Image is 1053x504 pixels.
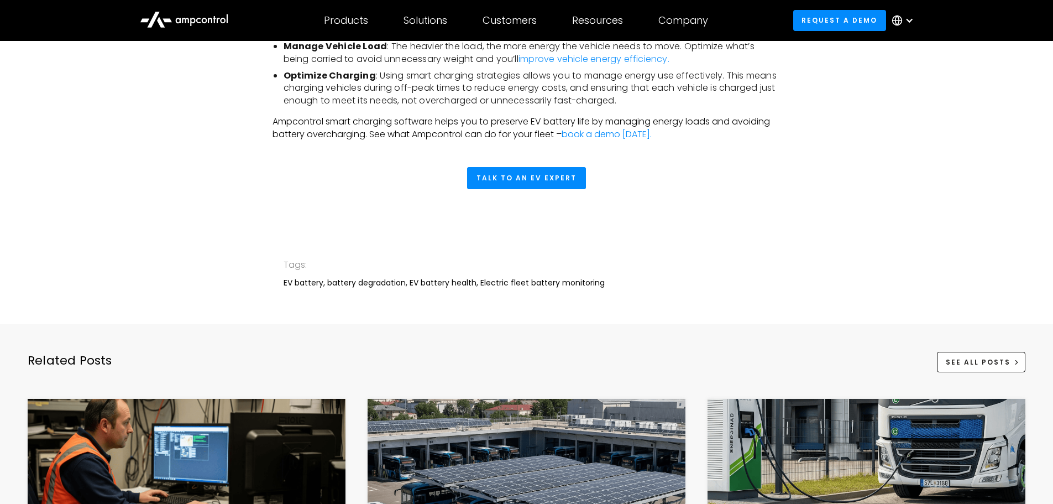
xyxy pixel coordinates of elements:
[658,14,708,27] div: Company
[273,116,781,141] p: Ampcontrol smart charging software helps you to preserve EV battery life by managing energy loads...
[284,40,387,53] strong: Manage Vehicle Load
[467,167,586,189] a: Talk to An EV Expert
[572,14,623,27] div: Resources
[324,14,368,27] div: Products
[284,40,781,65] li: : The heavier the load, the more energy the vehicle needs to move. Optimize what’s being carried ...
[937,352,1025,372] a: See All Posts
[284,69,376,82] strong: Optimize Charging
[483,14,537,27] div: Customers
[562,128,652,141] a: book a demo [DATE].
[28,352,112,386] div: Related Posts
[518,53,669,65] a: improve vehicle energy efficiency.
[284,258,770,272] div: Tags:
[946,357,1010,367] div: See All Posts
[284,70,781,107] li: : Using smart charging strategies allows you to manage energy use effectively. This means chargin...
[404,14,447,27] div: Solutions
[793,10,886,30] a: Request a demo
[284,277,770,289] div: EV battery, battery degradation, EV battery health, Electric fleet battery monitoring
